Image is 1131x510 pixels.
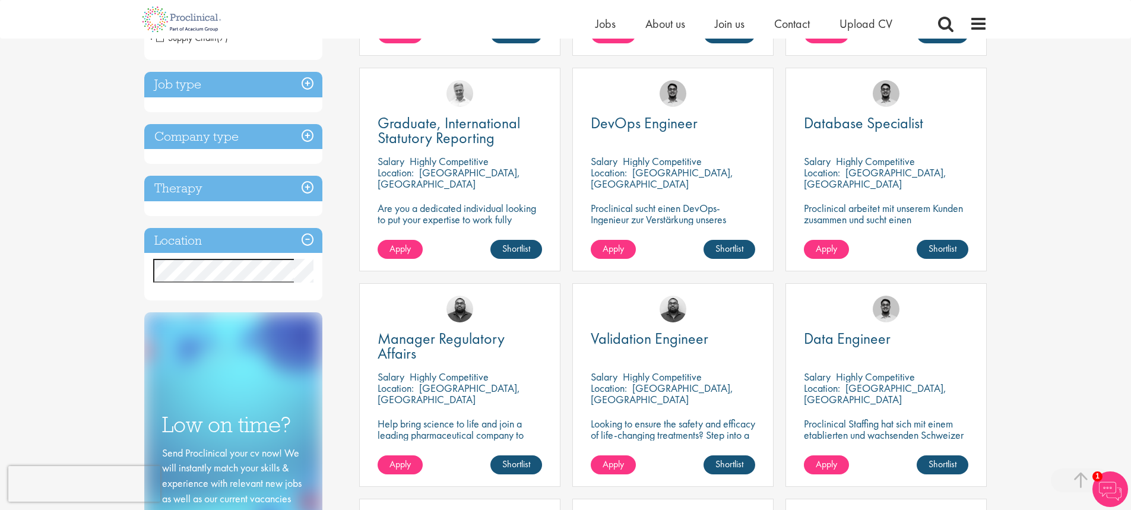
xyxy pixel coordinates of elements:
span: Location: [591,381,627,395]
a: Shortlist [704,240,755,259]
a: Apply [804,240,849,259]
span: Manager Regulatory Affairs [378,328,505,363]
span: Apply [389,242,411,255]
a: Apply [591,455,636,474]
a: Manager Regulatory Affairs [378,331,542,361]
p: Highly Competitive [623,154,702,168]
p: Highly Competitive [410,154,489,168]
p: Proclinical Staffing hat sich mit einem etablierten und wachsenden Schweizer IT-Dienstleister zus... [804,418,968,486]
p: Highly Competitive [836,370,915,384]
a: Contact [774,16,810,31]
h3: Therapy [144,176,322,201]
span: Apply [603,242,624,255]
span: Apply [389,458,411,470]
a: Data Engineer [804,331,968,346]
span: Location: [378,166,414,179]
a: About us [645,16,685,31]
span: 1 [1092,471,1103,482]
a: DevOps Engineer [591,116,755,131]
span: Apply [603,458,624,470]
a: Join us [715,16,745,31]
span: Graduate, International Statutory Reporting [378,113,520,148]
p: [GEOGRAPHIC_DATA], [GEOGRAPHIC_DATA] [804,166,946,191]
img: Timothy Deschamps [873,80,899,107]
span: Salary [378,370,404,384]
a: Apply [378,240,423,259]
img: Ashley Bennett [446,296,473,322]
p: Highly Competitive [623,370,702,384]
a: Shortlist [490,455,542,474]
p: Looking to ensure the safety and efficacy of life-changing treatments? Step into a key role with ... [591,418,755,486]
span: Salary [804,154,831,168]
span: Validation Engineer [591,328,708,349]
p: [GEOGRAPHIC_DATA], [GEOGRAPHIC_DATA] [378,381,520,406]
a: Shortlist [490,240,542,259]
img: Timothy Deschamps [660,80,686,107]
span: Salary [804,370,831,384]
a: Shortlist [917,240,968,259]
a: Validation Engineer [591,331,755,346]
p: [GEOGRAPHIC_DATA], [GEOGRAPHIC_DATA] [591,166,733,191]
a: Shortlist [704,455,755,474]
p: [GEOGRAPHIC_DATA], [GEOGRAPHIC_DATA] [804,381,946,406]
span: Apply [816,242,837,255]
img: Timothy Deschamps [873,296,899,322]
iframe: reCAPTCHA [8,466,160,502]
span: Location: [378,381,414,395]
p: Proclinical sucht einen DevOps-Ingenieur zur Verstärkung unseres Kundenteams in [GEOGRAPHIC_DATA]. [591,202,755,248]
a: Jobs [595,16,616,31]
a: Apply [378,455,423,474]
span: Database Specialist [804,113,923,133]
span: DevOps Engineer [591,113,698,133]
span: Location: [591,166,627,179]
p: Proclinical arbeitet mit unserem Kunden zusammen und sucht einen Datenbankspezialisten zur Verstä... [804,202,968,259]
a: Apply [804,455,849,474]
span: Location: [804,166,840,179]
h3: Location [144,228,322,254]
span: Salary [591,370,617,384]
a: Database Specialist [804,116,968,131]
a: Shortlist [917,455,968,474]
p: Help bring science to life and join a leading pharmaceutical company to play a key role in delive... [378,418,542,474]
p: Highly Competitive [410,370,489,384]
p: Highly Competitive [836,154,915,168]
p: Are you a dedicated individual looking to put your expertise to work fully flexibly in a hybrid p... [378,202,542,236]
a: Apply [591,240,636,259]
span: Apply [816,458,837,470]
img: Ashley Bennett [660,296,686,322]
p: [GEOGRAPHIC_DATA], [GEOGRAPHIC_DATA] [591,381,733,406]
h3: Job type [144,72,322,97]
a: Graduate, International Statutory Reporting [378,116,542,145]
img: Chatbot [1092,471,1128,507]
span: Location: [804,381,840,395]
h3: Low on time? [162,413,305,436]
span: Data Engineer [804,328,891,349]
img: Joshua Bye [446,80,473,107]
p: [GEOGRAPHIC_DATA], [GEOGRAPHIC_DATA] [378,166,520,191]
span: Salary [378,154,404,168]
h3: Company type [144,124,322,150]
a: Upload CV [839,16,892,31]
span: Salary [591,154,617,168]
